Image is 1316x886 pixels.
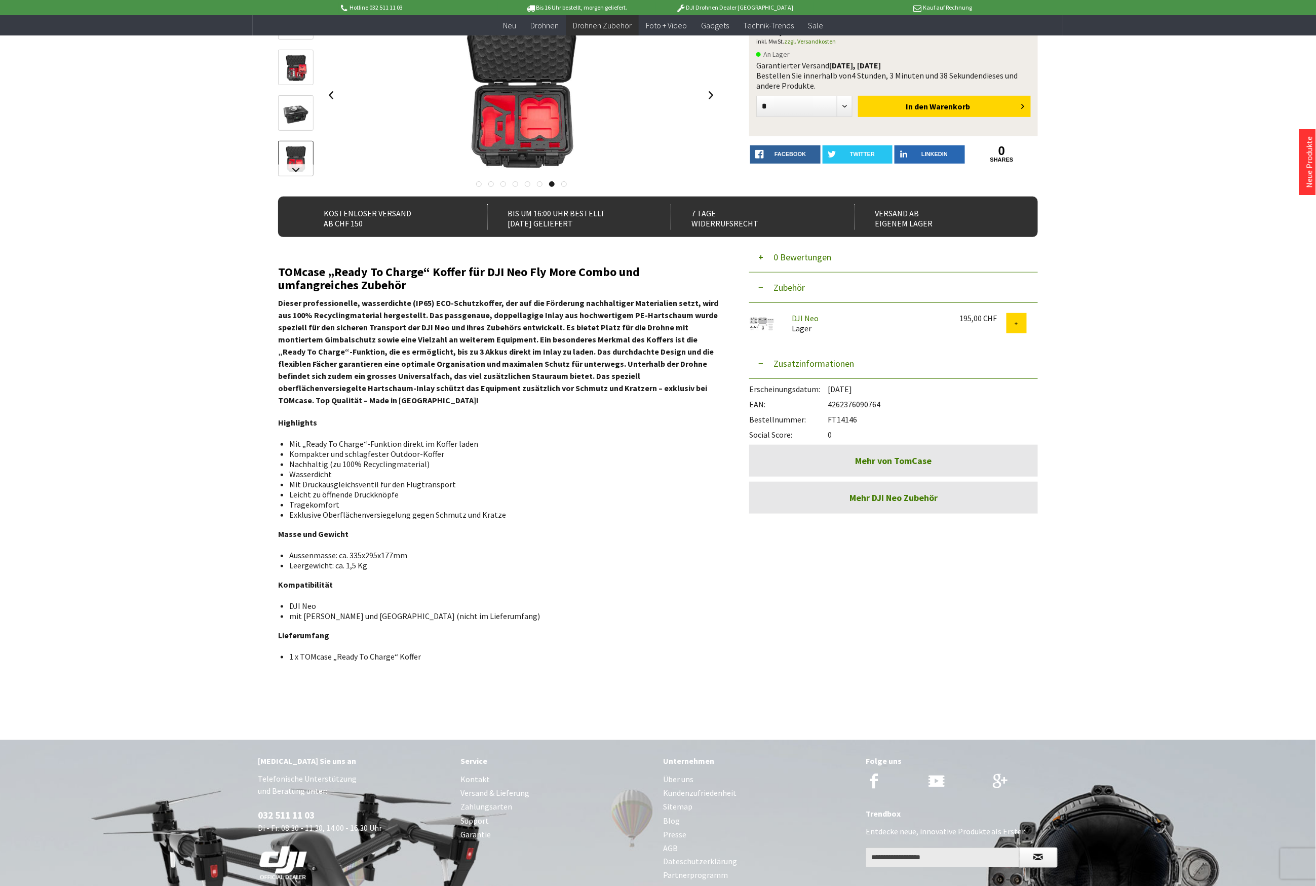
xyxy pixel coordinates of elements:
[749,445,1038,477] a: Mehr von TomCase
[663,841,856,855] a: AGB
[866,848,1020,868] input: Ihre E-Mail Adresse
[497,2,655,14] p: Bis 16 Uhr bestellt, morgen geliefert.
[278,630,329,640] strong: Lieferumfang
[460,773,653,786] a: Kontakt
[829,60,881,70] b: [DATE], [DATE]
[756,48,790,60] span: An Lager
[289,601,711,611] li: DJI Neo
[289,459,711,469] li: Nachhaltig (zu 100% Recyclingmaterial)
[749,399,828,409] span: EAN:
[866,825,1058,837] p: Entdecke neue, innovative Produkte als Erster.
[906,101,928,111] span: In den
[278,580,333,590] strong: Kompatibilität
[743,20,794,30] span: Technik-Trends
[523,15,566,36] a: Drohnen
[792,313,819,323] a: DJI Neo
[278,265,719,292] h2: TOMcase „Ready To Charge“ Koffer für DJI Neo Fly More Combo und umfangreiches Zubehör
[278,417,317,428] strong: Highlights
[808,20,823,30] span: Sale
[1304,136,1314,188] a: Neue Produkte
[749,409,1038,425] div: FT14146
[749,313,775,334] img: DJI Neo
[289,469,711,479] li: Wasserdicht
[663,814,856,828] a: Blog
[663,754,856,767] div: Unternehmen
[303,204,465,229] div: Kostenloser Versand ab CHF 150
[749,379,1038,394] div: [DATE]
[749,430,828,440] span: Social Score:
[749,414,828,425] span: Bestellnummer:
[671,204,832,229] div: 7 Tage Widerrufsrecht
[756,35,1031,48] p: inkl. MwSt.
[496,15,523,36] a: Neu
[460,800,653,814] a: Zahlungsarten
[258,754,450,767] div: [MEDICAL_DATA] Sie uns an
[866,754,1058,767] div: Folge uns
[639,15,694,36] a: Foto + Video
[258,846,308,880] img: white-dji-schweiz-logo-official_140x140.png
[814,2,972,14] p: Kauf auf Rechnung
[278,529,349,539] strong: Masse und Gewicht
[460,754,653,767] div: Service
[756,60,1031,91] div: Garantierter Versand Bestellen Sie innerhalb von dieses und andere Produkte.
[487,204,649,229] div: Bis um 16:00 Uhr bestellt [DATE] geliefert
[503,20,516,30] span: Neu
[1019,848,1058,868] button: Newsletter abonnieren
[930,101,971,111] span: Warenkorb
[289,479,711,489] li: Mit Druckausgleichsventil für den Flugtransport
[289,611,711,621] li: mit [PERSON_NAME] und [GEOGRAPHIC_DATA] (nicht im Lieferumfang)
[775,151,806,157] span: facebook
[736,15,801,36] a: Technik-Trends
[749,349,1038,379] button: Zusatzinformationen
[851,70,983,81] span: 4 Stunden, 3 Minuten und 38 Sekunden
[749,425,1038,440] div: 0
[967,157,1037,163] a: shares
[663,800,856,814] a: Sitemap
[784,313,951,333] div: Lager
[566,15,639,36] a: Drohnen Zubehör
[460,814,653,828] a: Support
[749,482,1038,514] a: Mehr DJI Neo Zubehör
[749,242,1038,273] button: 0 Bewertungen
[663,855,856,869] a: Dateschutzerklärung
[694,15,736,36] a: Gadgets
[850,151,875,157] span: twitter
[289,489,711,499] li: Leicht zu öffnende Druckknöpfe
[921,151,948,157] span: LinkedIn
[460,786,653,800] a: Versand & Lieferung
[749,394,1038,409] div: 4262376090764
[339,2,497,14] p: Hotline 032 511 11 03
[663,869,856,882] a: Partnerprogramm
[663,773,856,786] a: Über uns
[460,828,653,841] a: Garantie
[967,145,1037,157] a: 0
[663,828,856,841] a: Presse
[801,15,830,36] a: Sale
[663,786,856,800] a: Kundenzufriedenheit
[573,20,632,30] span: Drohnen Zubehör
[278,298,718,405] strong: Dieser professionelle, wasserdichte (IP65) ECO-Schutzkoffer, der auf die Förderung nachhaltiger M...
[289,449,711,459] li: Kompakter und schlagfester Outdoor-Koffer
[289,510,711,520] li: Exklusive Oberflächenversiegelung gegen Schmutz und Kratze
[701,20,729,30] span: Gadgets
[289,560,711,570] li: Leergewicht: ca. 1,5 Kg
[823,145,893,164] a: twitter
[258,809,315,821] a: 032 511 11 03
[858,96,1031,117] button: In den Warenkorb
[655,2,814,14] p: DJI Drohnen Dealer [GEOGRAPHIC_DATA]
[749,384,828,394] span: Erscheinungsdatum:
[855,204,1016,229] div: Versand ab eigenem Lager
[646,20,687,30] span: Foto + Video
[749,273,1038,303] button: Zubehör
[895,145,965,164] a: LinkedIn
[289,550,711,560] li: Aussenmasse: ca. 335x295x177mm
[289,651,711,662] li: 1 x TOMcase „Ready To Charge“ Koffer
[959,313,1007,323] div: 195,00 CHF
[289,439,711,449] li: Mit „Ready To Charge“-Funktion direkt im Koffer laden
[750,145,821,164] a: facebook
[289,499,711,510] li: Tragekomfort
[530,20,559,30] span: Drohnen
[784,37,836,45] a: zzgl. Versandkosten
[866,807,1058,820] div: Trendbox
